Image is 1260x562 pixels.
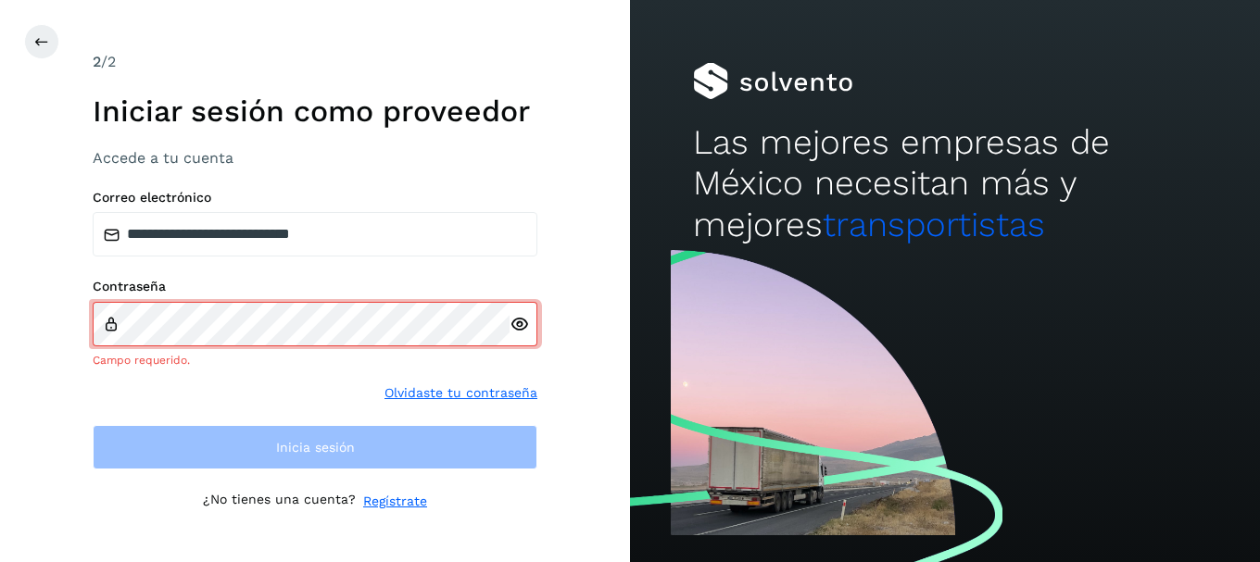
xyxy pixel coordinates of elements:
[384,383,537,403] a: Olvidaste tu contraseña
[93,51,537,73] div: /2
[93,352,537,368] div: Campo requerido.
[203,492,356,511] p: ¿No tienes una cuenta?
[93,94,537,129] h1: Iniciar sesión como proveedor
[93,279,537,294] label: Contraseña
[93,53,101,70] span: 2
[276,441,355,454] span: Inicia sesión
[93,149,537,167] h3: Accede a tu cuenta
[363,492,427,511] a: Regístrate
[93,425,537,469] button: Inicia sesión
[93,190,537,206] label: Correo electrónico
[823,205,1045,244] span: transportistas
[693,122,1197,245] h2: Las mejores empresas de México necesitan más y mejores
